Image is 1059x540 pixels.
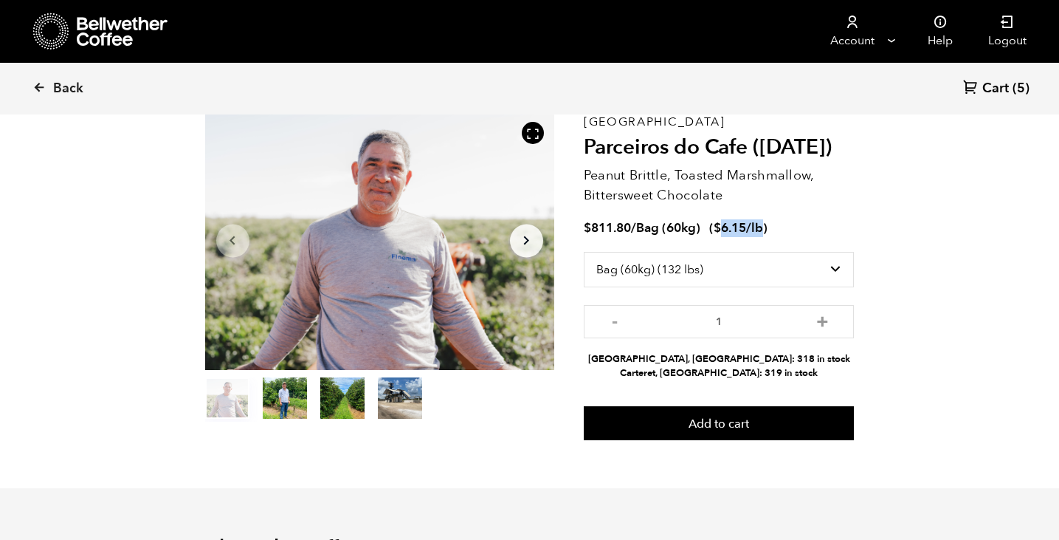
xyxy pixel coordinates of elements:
[584,165,855,205] p: Peanut Brittle, Toasted Marshmallow, Bittersweet Chocolate
[584,366,855,380] li: Carteret, [GEOGRAPHIC_DATA]: 319 in stock
[714,219,746,236] bdi: 6.15
[813,312,832,327] button: +
[1013,80,1029,98] span: (5)
[606,312,624,327] button: -
[584,219,591,236] span: $
[631,219,636,236] span: /
[714,219,721,236] span: $
[584,406,855,440] button: Add to cart
[584,135,855,160] h2: Parceiros do Cafe ([DATE])
[963,79,1029,99] a: Cart (5)
[982,80,1009,98] span: Cart
[584,219,631,236] bdi: 811.80
[636,219,700,236] span: Bag (60kg)
[53,80,83,98] span: Back
[584,352,855,366] li: [GEOGRAPHIC_DATA], [GEOGRAPHIC_DATA]: 318 in stock
[709,219,767,236] span: ( )
[746,219,763,236] span: /lb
